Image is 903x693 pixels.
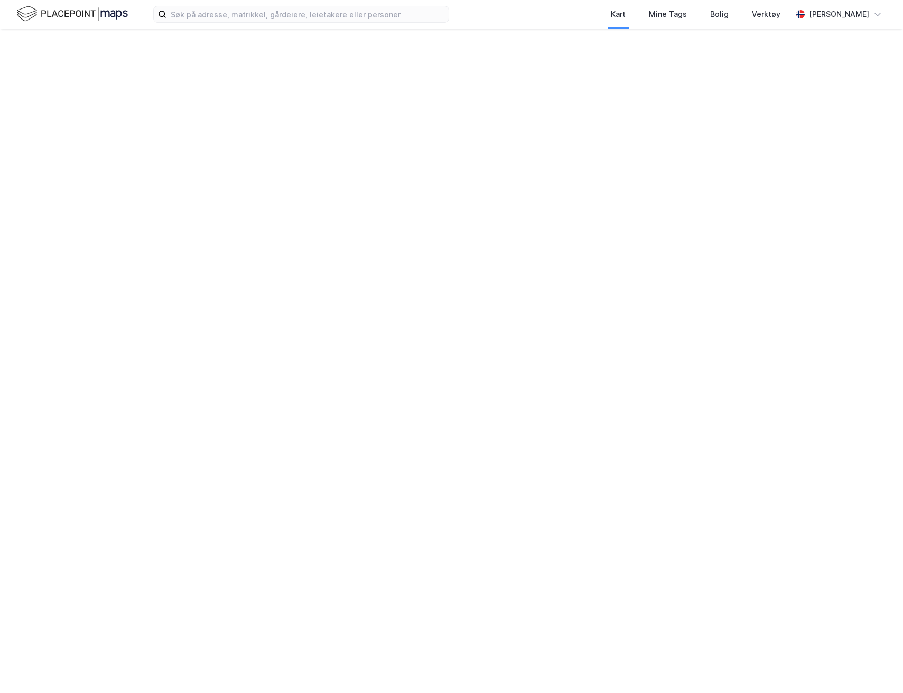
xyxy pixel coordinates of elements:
[809,8,869,21] div: [PERSON_NAME]
[17,5,128,23] img: logo.f888ab2527a4732fd821a326f86c7f29.svg
[649,8,687,21] div: Mine Tags
[710,8,729,21] div: Bolig
[611,8,626,21] div: Kart
[166,6,449,22] input: Søk på adresse, matrikkel, gårdeiere, leietakere eller personer
[752,8,780,21] div: Verktøy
